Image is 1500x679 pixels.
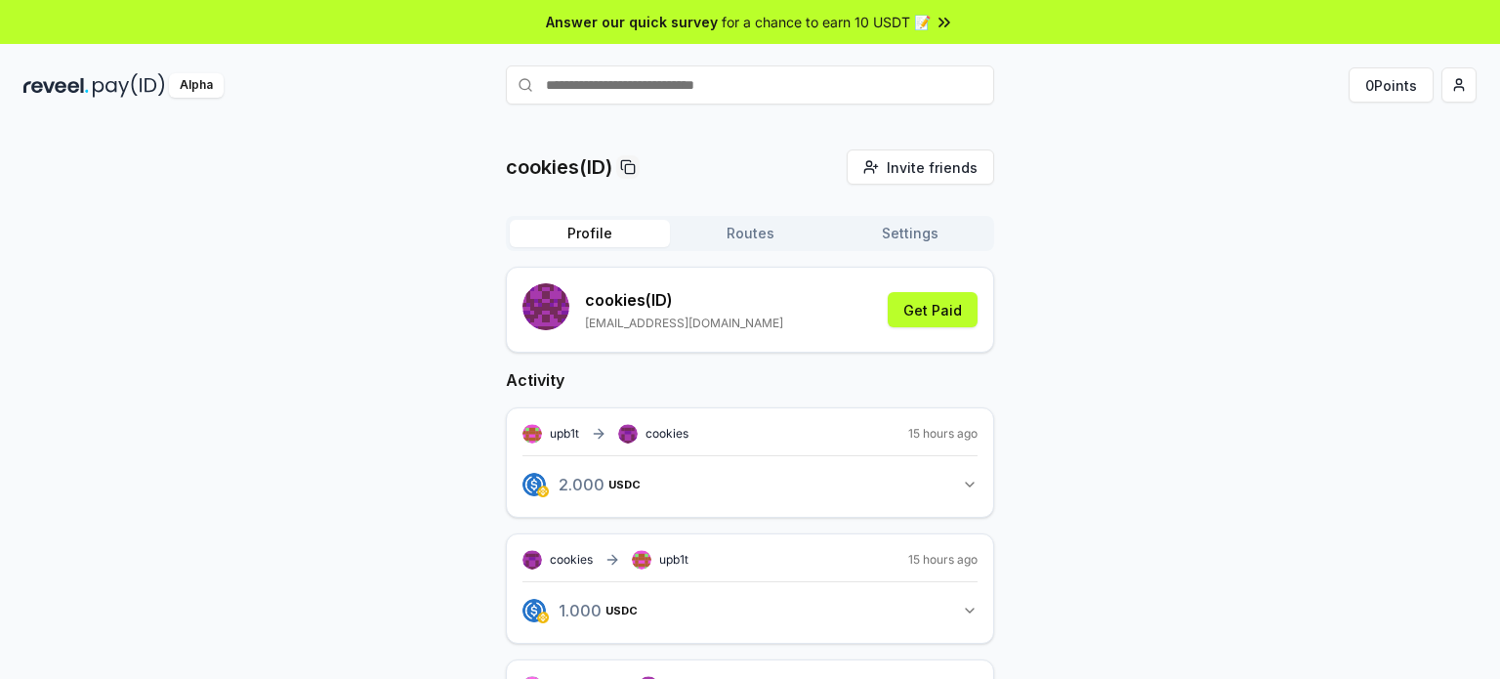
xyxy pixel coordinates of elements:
[585,288,783,312] p: cookies (ID)
[537,612,549,623] img: logo.png
[646,426,688,442] span: cookies
[510,220,670,247] button: Profile
[1349,67,1434,103] button: 0Points
[608,479,641,490] span: USDC
[888,292,978,327] button: Get Paid
[93,73,165,98] img: pay_id
[722,12,931,32] span: for a chance to earn 10 USDT 📝
[585,316,783,331] p: [EMAIL_ADDRESS][DOMAIN_NAME]
[605,605,638,616] span: USDC
[550,552,593,568] span: cookies
[522,594,978,627] button: 1.000USDC
[830,220,990,247] button: Settings
[550,426,579,442] span: upb1t
[522,473,546,496] img: logo.png
[537,486,549,497] img: logo.png
[659,552,688,568] span: upb1t
[670,220,830,247] button: Routes
[847,149,994,185] button: Invite friends
[169,73,224,98] div: Alpha
[887,157,978,178] span: Invite friends
[546,12,718,32] span: Answer our quick survey
[908,552,978,568] span: 15 hours ago
[506,153,612,181] p: cookies(ID)
[23,73,89,98] img: reveel_dark
[908,426,978,442] span: 15 hours ago
[522,599,546,622] img: logo.png
[522,468,978,501] button: 2.000USDC
[506,368,994,392] h2: Activity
